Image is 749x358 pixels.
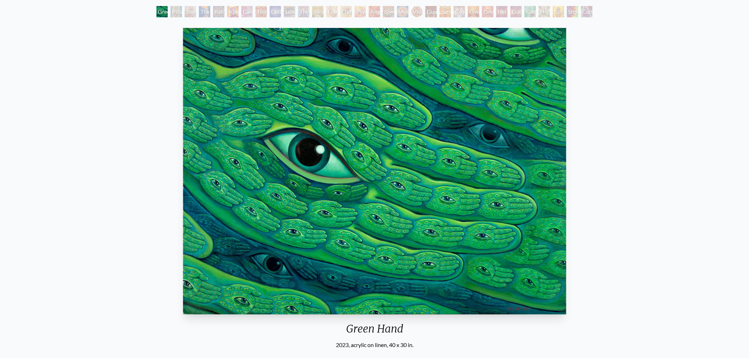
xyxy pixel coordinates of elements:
div: Third Eye Tears of Joy [256,6,267,17]
div: Higher Vision [539,6,550,17]
div: Psychomicrograph of a Fractal Paisley Cherub Feather Tip [355,6,366,17]
div: Godself [510,6,522,17]
div: Pillar of Awareness [171,6,182,17]
div: Study for the Great Turn [185,6,196,17]
div: Spectral Lotus [383,6,394,17]
div: Collective Vision [270,6,281,17]
div: Guardian of Infinite Vision [425,6,437,17]
div: Aperture [227,6,239,17]
div: Sol Invictus [553,6,564,17]
div: Ophanic Eyelash [341,6,352,17]
div: One [482,6,493,17]
div: Cuddle [581,6,593,17]
div: Vision Crystal Tondo [411,6,423,17]
div: Green Hand [156,6,168,17]
div: 2023, acrylic on linen, 40 x 30 in. [180,341,569,349]
div: Fractal Eyes [326,6,338,17]
div: The Torch [199,6,210,17]
div: Green Hand [180,322,569,341]
div: Rainbow Eye Ripple [213,6,224,17]
div: Cosmic Elf [454,6,465,17]
div: Shpongled [567,6,578,17]
img: Green-Hand-2023-Alex-Grey-watermarked.jpg [183,28,566,314]
div: Cannafist [525,6,536,17]
div: Net of Being [496,6,508,17]
div: Sunyata [440,6,451,17]
div: Seraphic Transport Docking on the Third Eye [312,6,324,17]
div: Cannabis Sutra [241,6,253,17]
div: Vision Crystal [397,6,408,17]
div: The Seer [298,6,309,17]
div: Liberation Through Seeing [284,6,295,17]
div: Oversoul [468,6,479,17]
div: Angel Skin [369,6,380,17]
